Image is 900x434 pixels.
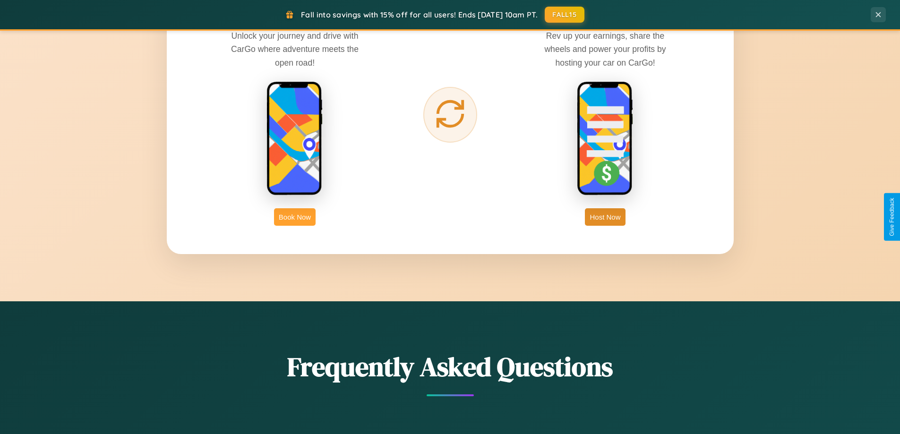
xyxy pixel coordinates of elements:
img: host phone [577,81,634,196]
button: Host Now [585,208,625,226]
p: Unlock your journey and drive with CarGo where adventure meets the open road! [224,29,366,69]
button: FALL15 [545,7,584,23]
button: Book Now [274,208,316,226]
p: Rev up your earnings, share the wheels and power your profits by hosting your car on CarGo! [534,29,676,69]
div: Give Feedback [889,198,895,236]
span: Fall into savings with 15% off for all users! Ends [DATE] 10am PT. [301,10,538,19]
h2: Frequently Asked Questions [167,349,734,385]
img: rent phone [266,81,323,196]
